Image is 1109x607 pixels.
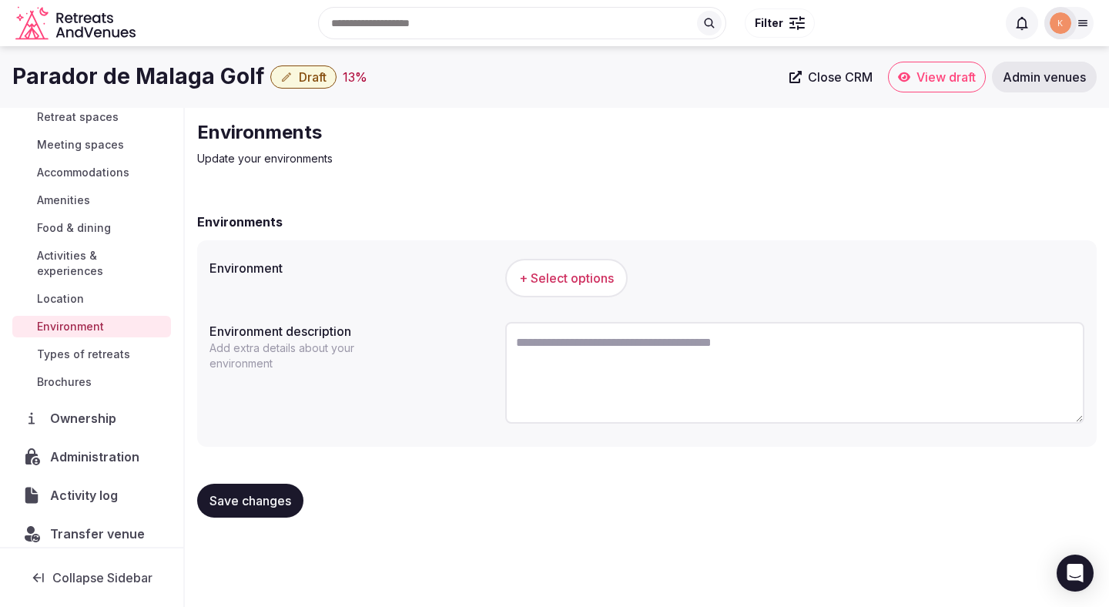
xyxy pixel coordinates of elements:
[12,134,171,156] a: Meeting spaces
[12,441,171,473] a: Administration
[50,409,122,428] span: Ownership
[12,518,171,550] button: Transfer venue
[209,262,493,274] label: Environment
[209,493,291,508] span: Save changes
[270,65,337,89] button: Draft
[1050,12,1071,34] img: katsabado
[12,288,171,310] a: Location
[519,270,614,287] span: + Select options
[992,62,1097,92] a: Admin venues
[12,316,171,337] a: Environment
[780,62,882,92] a: Close CRM
[37,109,119,125] span: Retreat spaces
[1003,69,1086,85] span: Admin venues
[12,162,171,183] a: Accommodations
[15,6,139,41] svg: Retreats and Venues company logo
[12,479,171,511] a: Activity log
[745,8,815,38] button: Filter
[299,69,327,85] span: Draft
[37,165,129,180] span: Accommodations
[916,69,976,85] span: View draft
[12,62,264,92] h1: Parador de Malaga Golf
[52,570,152,585] span: Collapse Sidebar
[37,193,90,208] span: Amenities
[12,106,171,128] a: Retreat spaces
[343,68,367,86] div: 13 %
[12,217,171,239] a: Food & dining
[37,248,165,279] span: Activities & experiences
[808,69,873,85] span: Close CRM
[37,291,84,307] span: Location
[209,325,493,337] label: Environment description
[197,213,283,231] h2: Environments
[50,486,124,505] span: Activity log
[343,68,367,86] button: 13%
[197,484,303,518] button: Save changes
[505,259,628,297] button: + Select options
[37,374,92,390] span: Brochures
[12,344,171,365] a: Types of retreats
[37,347,130,362] span: Types of retreats
[37,220,111,236] span: Food & dining
[12,189,171,211] a: Amenities
[197,151,715,166] p: Update your environments
[37,319,104,334] span: Environment
[12,245,171,282] a: Activities & experiences
[50,448,146,466] span: Administration
[888,62,986,92] a: View draft
[12,371,171,393] a: Brochures
[12,561,171,595] button: Collapse Sidebar
[15,6,139,41] a: Visit the homepage
[209,340,407,371] p: Add extra details about your environment
[37,137,124,153] span: Meeting spaces
[1057,555,1094,592] div: Open Intercom Messenger
[50,525,145,543] span: Transfer venue
[755,15,783,31] span: Filter
[197,120,715,145] h2: Environments
[12,402,171,434] a: Ownership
